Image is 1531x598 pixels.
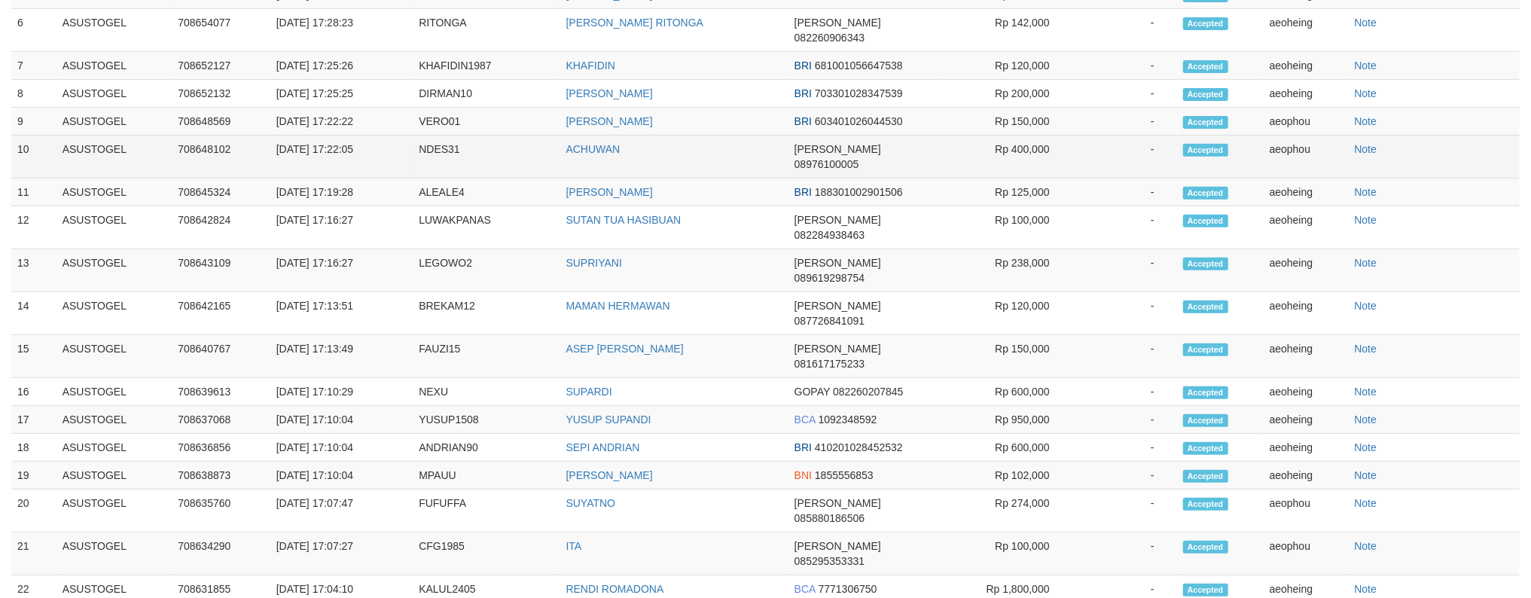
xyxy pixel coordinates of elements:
td: 708636856 [172,434,270,462]
td: 6 [11,9,56,52]
td: aeoheing [1264,206,1349,249]
td: 708654077 [172,9,270,52]
td: 17 [11,406,56,434]
td: 708652127 [172,52,270,80]
span: 082260207845 [833,386,903,398]
td: [DATE] 17:13:49 [270,335,413,378]
td: Rp 120,000 [940,292,1072,335]
span: Accepted [1183,116,1228,129]
a: SUPARDI [566,386,612,398]
span: [PERSON_NAME] [794,17,881,29]
span: Accepted [1183,584,1228,596]
span: 188301002901506 [815,186,903,198]
td: - [1072,378,1177,406]
td: 708637068 [172,406,270,434]
td: NEXU [413,378,560,406]
td: ALEALE4 [413,178,560,206]
a: Note [1354,386,1377,398]
a: [PERSON_NAME] [566,87,653,99]
span: Accepted [1183,343,1228,356]
td: Rp 120,000 [940,52,1072,80]
span: Accepted [1183,414,1228,427]
a: Note [1354,257,1377,269]
span: Accepted [1183,258,1228,270]
td: ASUSTOGEL [56,80,172,108]
a: KHAFIDIN [566,59,615,72]
td: 708638873 [172,462,270,490]
a: [PERSON_NAME] RITONGA [566,17,704,29]
span: GOPAY [794,386,830,398]
td: 708639613 [172,378,270,406]
a: Note [1354,343,1377,355]
td: ASUSTOGEL [56,490,172,532]
td: 12 [11,206,56,249]
span: [PERSON_NAME] [794,300,881,312]
td: ANDRIAN90 [413,434,560,462]
td: ASUSTOGEL [56,378,172,406]
td: 708635760 [172,490,270,532]
td: MPAUU [413,462,560,490]
td: 708634290 [172,532,270,575]
a: [PERSON_NAME] [566,186,653,198]
span: [PERSON_NAME] [794,540,881,552]
span: [PERSON_NAME] [794,214,881,226]
td: 10 [11,136,56,178]
span: Accepted [1183,88,1228,101]
span: 7771306750 [819,583,877,595]
td: DIRMAN10 [413,80,560,108]
span: [PERSON_NAME] [794,343,881,355]
td: [DATE] 17:13:51 [270,292,413,335]
td: Rp 274,000 [940,490,1072,532]
span: Accepted [1183,541,1228,554]
td: 708642824 [172,206,270,249]
td: 11 [11,178,56,206]
td: FUFUFFA [413,490,560,532]
td: Rp 400,000 [940,136,1072,178]
td: aeoheing [1264,80,1349,108]
span: 410201028452532 [815,441,903,453]
span: 08976100005 [794,158,859,170]
span: 089619298754 [794,272,865,284]
td: - [1072,434,1177,462]
td: [DATE] 17:07:47 [270,490,413,532]
td: [DATE] 17:25:25 [270,80,413,108]
td: ASUSTOGEL [56,108,172,136]
td: 13 [11,249,56,292]
td: Rp 600,000 [940,378,1072,406]
td: RITONGA [413,9,560,52]
td: [DATE] 17:16:27 [270,249,413,292]
td: aeoheing [1264,178,1349,206]
span: 085295353331 [794,555,865,567]
span: Accepted [1183,470,1228,483]
a: SUYATNO [566,497,616,509]
td: ASUSTOGEL [56,9,172,52]
td: - [1072,335,1177,378]
span: Accepted [1183,144,1228,157]
td: 708648102 [172,136,270,178]
td: - [1072,9,1177,52]
td: NDES31 [413,136,560,178]
td: YUSUP1508 [413,406,560,434]
span: BRI [794,186,812,198]
span: 082284938463 [794,229,865,241]
td: LUWAKPANAS [413,206,560,249]
td: 21 [11,532,56,575]
td: ASUSTOGEL [56,532,172,575]
td: [DATE] 17:16:27 [270,206,413,249]
td: Rp 125,000 [940,178,1072,206]
td: - [1072,206,1177,249]
td: 18 [11,434,56,462]
td: 16 [11,378,56,406]
td: aeoheing [1264,335,1349,378]
span: Accepted [1183,60,1228,73]
td: LEGOWO2 [413,249,560,292]
span: 081617175233 [794,358,865,370]
td: 8 [11,80,56,108]
td: Rp 150,000 [940,108,1072,136]
span: 085880186506 [794,512,865,524]
td: [DATE] 17:19:28 [270,178,413,206]
a: Note [1354,441,1377,453]
a: SEPI ANDRIAN [566,441,640,453]
a: Note [1354,497,1377,509]
td: ASUSTOGEL [56,335,172,378]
